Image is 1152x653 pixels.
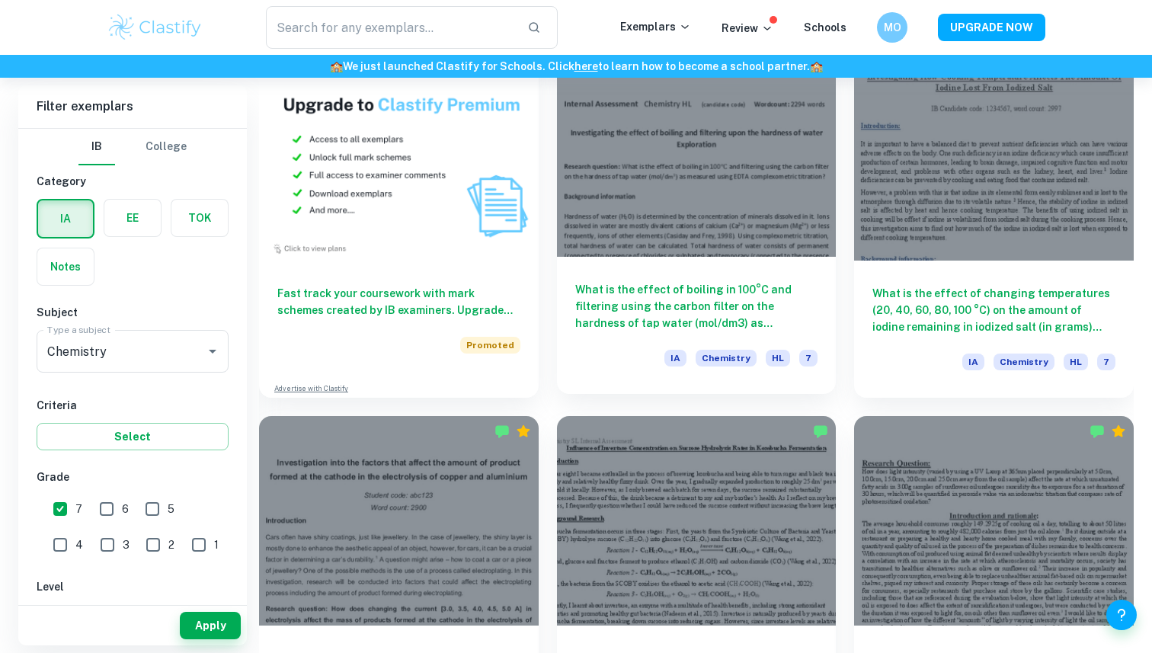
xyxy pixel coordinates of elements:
img: Marked [1090,424,1105,439]
h6: Fast track your coursework with mark schemes created by IB examiners. Upgrade now [277,285,520,318]
div: Filter type choice [78,129,187,165]
img: Thumbnail [259,51,539,261]
span: 🏫 [330,60,343,72]
div: Premium [1111,424,1126,439]
span: 7 [75,501,82,517]
span: IA [664,350,686,367]
button: Help and Feedback [1106,600,1137,630]
button: MO [877,12,907,43]
span: HL [766,350,790,367]
span: Chemistry [696,350,757,367]
span: HL [1064,354,1088,370]
button: UPGRADE NOW [938,14,1045,41]
button: College [146,129,187,165]
input: Search for any exemplars... [266,6,515,49]
h6: Subject [37,304,229,321]
span: 4 [75,536,83,553]
button: TOK [171,200,228,236]
button: IA [38,200,93,237]
h6: We just launched Clastify for Schools. Click to learn how to become a school partner. [3,58,1149,75]
span: 3 [123,536,130,553]
button: Open [202,341,223,362]
h6: MO [884,19,901,36]
span: 🏫 [810,60,823,72]
p: Review [722,20,773,37]
h6: Level [37,578,229,595]
div: Premium [516,424,531,439]
button: Apply [180,612,241,639]
img: Marked [494,424,510,439]
a: here [574,60,598,72]
span: 5 [168,501,174,517]
a: Advertise with Clastify [274,383,348,394]
button: IB [78,129,115,165]
span: IA [962,354,984,370]
span: 2 [168,536,174,553]
a: Schools [804,21,846,34]
button: Notes [37,248,94,285]
h6: What is the effect of boiling in 100°C and filtering using the carbon filter on the hardness of t... [575,281,818,331]
span: 6 [122,501,129,517]
button: Select [37,423,229,450]
h6: Criteria [37,397,229,414]
h6: Grade [37,469,229,485]
a: What is the effect of boiling in 100°C and filtering using the carbon filter on the hardness of t... [557,51,837,398]
span: 7 [1097,354,1115,370]
img: Clastify logo [107,12,203,43]
h6: Filter exemplars [18,85,247,128]
span: 7 [799,350,818,367]
img: Marked [813,424,828,439]
h6: Category [37,173,229,190]
a: What is the effect of changing temperatures (20, 40, 60, 80, 100 °C) on the amount of iodine rema... [854,51,1134,398]
span: Promoted [460,337,520,354]
span: Chemistry [994,354,1054,370]
p: Exemplars [620,18,691,35]
label: Type a subject [47,323,110,336]
button: EE [104,200,161,236]
span: 1 [214,536,219,553]
h6: What is the effect of changing temperatures (20, 40, 60, 80, 100 °C) on the amount of iodine rema... [872,285,1115,335]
